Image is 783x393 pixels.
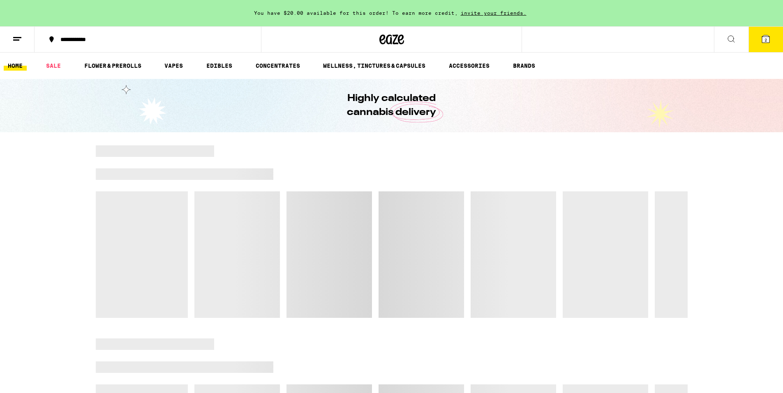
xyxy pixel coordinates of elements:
span: 2 [765,37,767,42]
button: 2 [748,27,783,52]
a: CONCENTRATES [252,61,304,71]
a: EDIBLES [202,61,236,71]
a: VAPES [160,61,187,71]
span: You have $20.00 available for this order! To earn more credit, [254,10,458,16]
h1: Highly calculated cannabis delivery [324,92,460,120]
a: ACCESSORIES [445,61,494,71]
a: BRANDS [509,61,539,71]
a: HOME [4,61,27,71]
a: FLOWER & PREROLLS [80,61,146,71]
a: WELLNESS, TINCTURES & CAPSULES [319,61,430,71]
a: SALE [42,61,65,71]
span: invite your friends. [458,10,529,16]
